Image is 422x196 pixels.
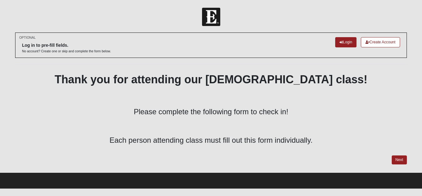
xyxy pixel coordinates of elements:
img: Church of Eleven22 Logo [202,8,220,26]
span: Each person attending class must fill out this form individually. [109,136,312,144]
h6: Log in to pre-fill fields. [22,43,111,48]
b: Thank you for attending our [DEMOGRAPHIC_DATA] class! [55,73,368,86]
a: Next [392,155,407,164]
a: Create Account [361,37,400,47]
span: Please complete the following form to check in! [134,107,288,116]
small: OPTIONAL [19,35,36,40]
p: No account? Create one or skip and complete the form below. [22,49,111,54]
a: Login [335,37,357,47]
